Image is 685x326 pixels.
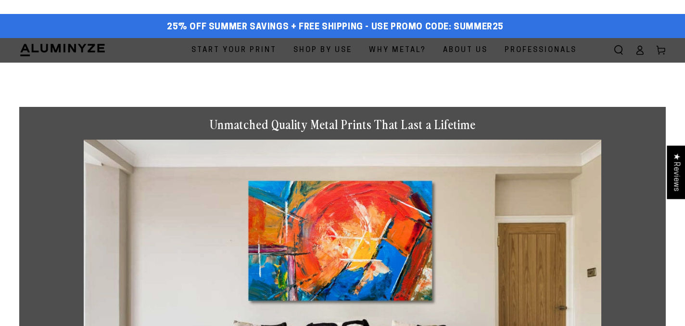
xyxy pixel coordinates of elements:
span: Start Your Print [191,44,277,57]
a: Shop By Use [286,38,359,63]
a: Professionals [497,38,584,63]
a: About Us [436,38,495,63]
a: Start Your Print [184,38,284,63]
span: Professionals [505,44,577,57]
img: Aluminyze [19,43,106,57]
h1: Metal Prints [19,63,666,88]
span: Why Metal? [369,44,426,57]
summary: Search our site [608,39,629,61]
a: Why Metal? [362,38,433,63]
span: Shop By Use [293,44,352,57]
h1: Unmatched Quality Metal Prints That Last a Lifetime [84,117,601,132]
div: Click to open Judge.me floating reviews tab [667,145,685,199]
span: About Us [443,44,488,57]
span: 25% off Summer Savings + Free Shipping - Use Promo Code: SUMMER25 [167,22,504,33]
